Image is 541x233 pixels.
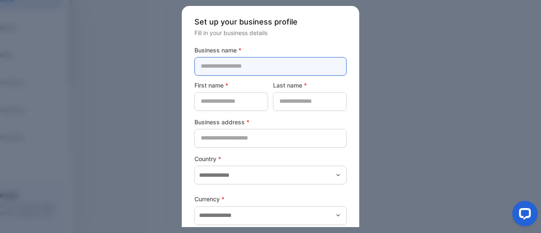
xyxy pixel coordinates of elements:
label: Country [194,154,347,163]
iframe: LiveChat chat widget [505,197,541,233]
label: Business name [194,46,347,55]
label: Last name [273,81,347,90]
p: Fill in your business details [194,28,347,37]
p: Set up your business profile [194,16,347,27]
label: Currency [194,195,347,203]
label: Business address [194,118,347,126]
label: First name [194,81,268,90]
